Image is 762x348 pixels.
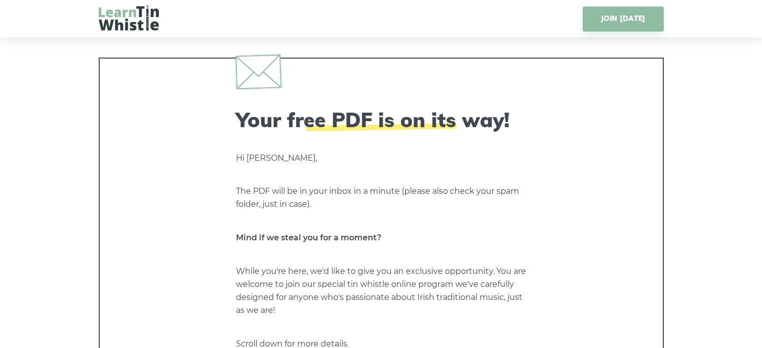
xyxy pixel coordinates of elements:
[236,265,527,317] p: While you're here, we'd like to give you an exclusive opportunity. You are welcome to join our sp...
[236,185,527,211] p: The PDF will be in your inbox in a minute (please also check your spam folder, just in case).
[235,54,281,89] img: envelope.svg
[583,7,663,32] a: JOIN [DATE]
[99,5,159,31] img: LearnTinWhistle.com
[236,152,527,165] p: Hi [PERSON_NAME],
[236,108,527,132] h2: Your free PDF is on its way!
[236,233,381,242] strong: Mind if we steal you for a moment?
